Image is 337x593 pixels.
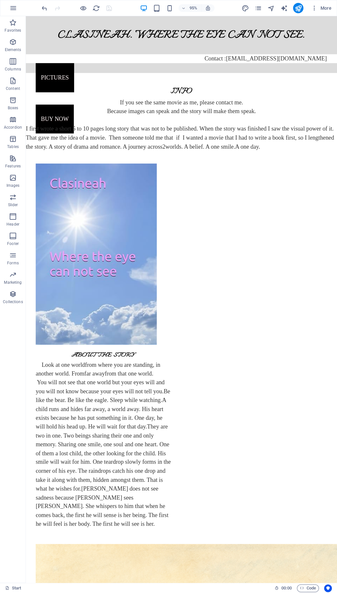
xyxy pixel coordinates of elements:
[297,584,319,592] button: Code
[241,5,249,12] i: Design (Ctrl+Alt+Y)
[8,105,18,111] p: Boxes
[5,67,21,72] p: Columns
[7,241,19,246] p: Footer
[254,4,262,12] button: pages
[300,584,316,592] span: Code
[5,28,21,33] p: Favorites
[188,4,199,12] h6: 95%
[267,5,275,12] i: Navigator
[8,202,18,207] p: Slider
[5,164,21,169] p: Features
[92,4,100,12] button: reload
[5,584,21,592] a: Click to cancel selection. Double-click to open Pages
[4,125,22,130] p: Accordion
[40,4,48,12] button: undo
[6,222,19,227] p: Header
[267,4,275,12] button: navigator
[7,144,19,149] p: Tables
[311,5,332,11] span: More
[5,47,21,52] p: Elements
[7,260,19,266] p: Forms
[205,5,211,11] i: On resize automatically adjust zoom level to fit chosen device.
[3,299,23,304] p: Collections
[179,4,201,12] button: 95%
[281,584,291,592] span: 00 00
[309,3,334,13] button: More
[254,5,262,12] i: Pages (Ctrl+Alt+S)
[286,586,287,590] span: :
[4,280,22,285] p: Marketing
[293,3,303,13] button: publish
[280,4,288,12] button: text_generator
[6,183,20,188] p: Images
[6,86,20,91] p: Content
[324,584,332,592] button: Usercentrics
[275,584,292,592] h6: Session time
[241,4,249,12] button: design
